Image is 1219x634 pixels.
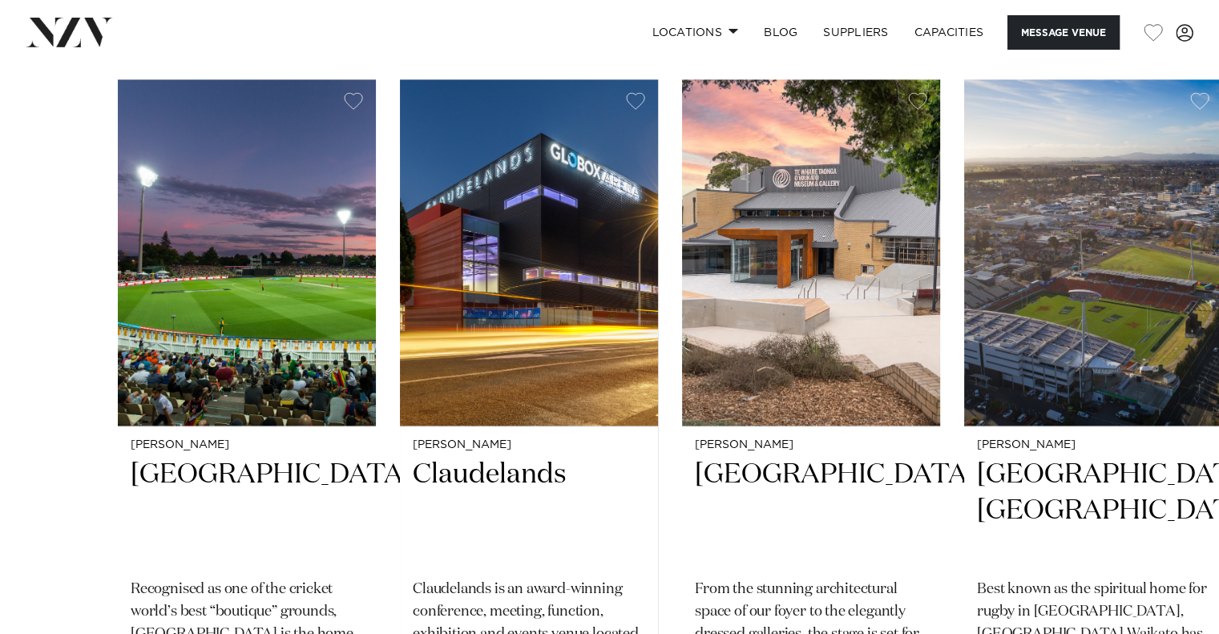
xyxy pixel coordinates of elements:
[902,15,997,50] a: Capacities
[131,439,363,451] small: [PERSON_NAME]
[751,15,810,50] a: BLOG
[413,457,645,565] h2: Claudelands
[639,15,751,50] a: Locations
[26,18,113,46] img: nzv-logo.png
[413,439,645,451] small: [PERSON_NAME]
[810,15,901,50] a: SUPPLIERS
[1007,15,1120,50] button: Message Venue
[977,457,1209,565] h2: [GEOGRAPHIC_DATA] [GEOGRAPHIC_DATA]
[977,439,1209,451] small: [PERSON_NAME]
[695,457,927,565] h2: [GEOGRAPHIC_DATA]
[695,439,927,451] small: [PERSON_NAME]
[131,457,363,565] h2: [GEOGRAPHIC_DATA]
